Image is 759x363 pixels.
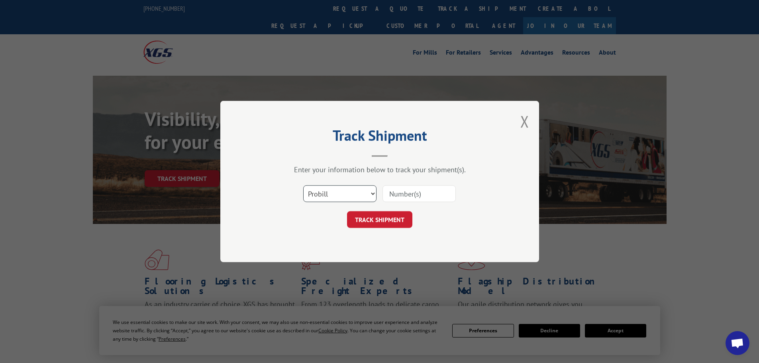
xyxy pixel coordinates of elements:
[520,111,529,132] button: Close modal
[347,211,412,228] button: TRACK SHIPMENT
[260,130,499,145] h2: Track Shipment
[382,185,456,202] input: Number(s)
[260,165,499,174] div: Enter your information below to track your shipment(s).
[726,331,749,355] div: Open chat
